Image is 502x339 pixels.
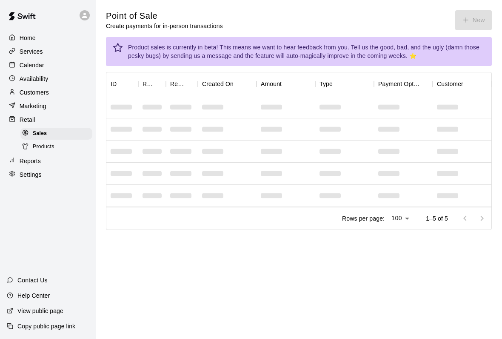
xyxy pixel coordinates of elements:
span: Products [33,143,54,151]
button: Sort [154,78,166,90]
a: Calendar [7,59,89,72]
a: Customers [7,86,89,99]
p: Reports [20,157,41,165]
p: Create payments for in-person transactions [106,22,223,30]
div: 100 [388,212,412,224]
p: Availability [20,75,48,83]
p: Customers [20,88,49,97]
div: ID [111,72,117,96]
a: Services [7,45,89,58]
p: 1–5 of 5 [426,214,448,223]
button: Sort [463,78,475,90]
div: Sales [20,128,92,140]
button: Sort [282,78,294,90]
div: Refund [138,72,166,96]
div: Type [319,72,333,96]
div: Receipt [170,72,186,96]
div: Customer [437,72,463,96]
a: Settings [7,168,89,181]
div: Customer [433,72,491,96]
div: Products [20,141,92,153]
a: Retail [7,113,89,126]
a: Reports [7,155,89,167]
div: Payment Option [378,72,421,96]
button: Sort [117,78,128,90]
div: Receipt [166,72,198,96]
div: Amount [257,72,315,96]
p: Marketing [20,102,46,110]
p: Retail [20,115,35,124]
a: Home [7,32,89,44]
p: Contact Us [17,276,48,284]
div: Created On [202,72,234,96]
p: Copy public page link [17,322,75,330]
p: Rows per page: [342,214,385,223]
a: Sales [20,127,96,140]
button: Sort [234,78,245,90]
p: View public page [17,307,63,315]
button: Sort [186,78,198,90]
button: Sort [333,78,345,90]
a: Marketing [7,100,89,112]
div: Type [315,72,374,96]
a: sending us a message [171,52,231,59]
p: Home [20,34,36,42]
div: Refund [143,72,154,96]
div: Product sales is currently in beta! This means we want to hear feedback from you. Tell us the goo... [128,40,485,63]
a: Availability [7,72,89,85]
p: Services [20,47,43,56]
p: Calendar [20,61,44,69]
div: Created On [198,72,257,96]
p: Settings [20,170,42,179]
div: Amount [261,72,282,96]
div: ID [106,72,138,96]
h5: Point of Sale [106,10,223,22]
a: Products [20,140,96,153]
span: Sales [33,129,47,138]
p: Help Center [17,291,50,300]
button: Sort [421,78,433,90]
div: Payment Option [374,72,433,96]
